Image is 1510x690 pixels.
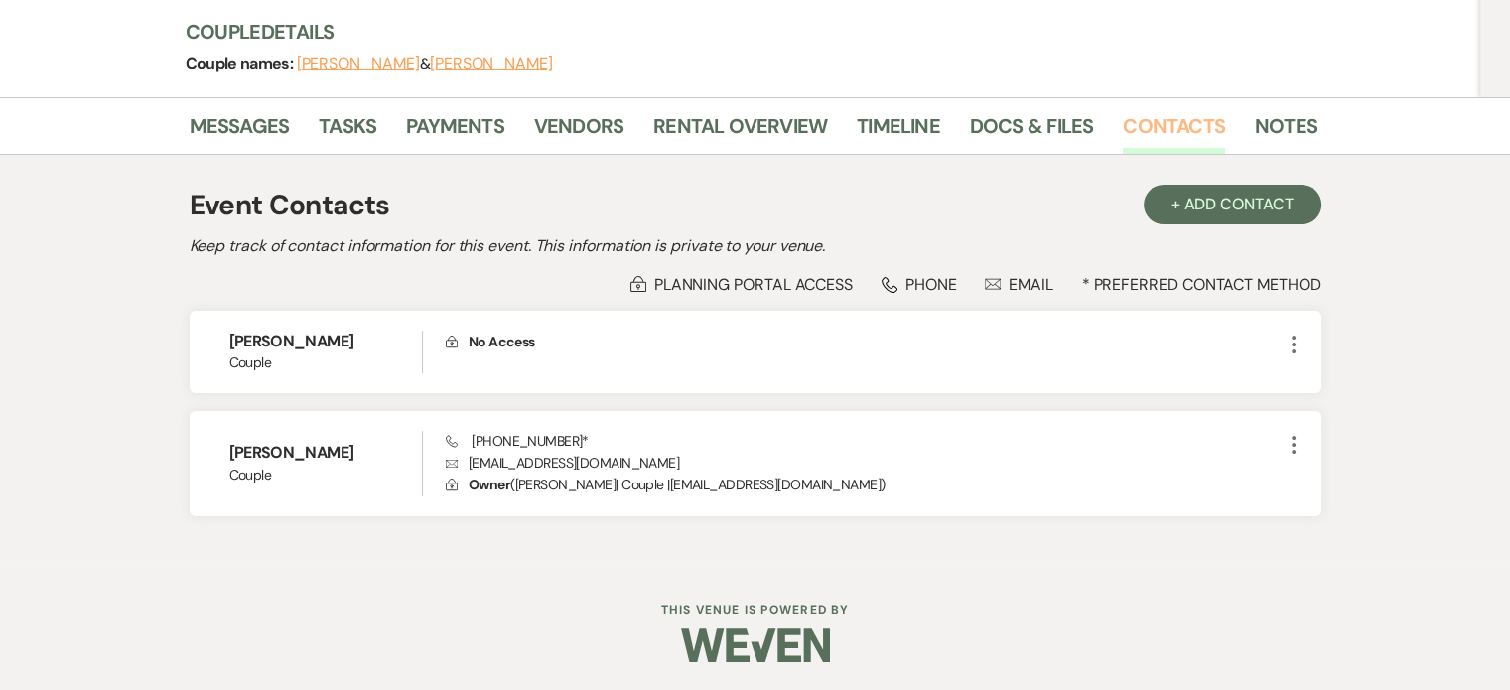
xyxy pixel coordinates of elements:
div: Planning Portal Access [630,274,853,295]
button: + Add Contact [1144,185,1321,224]
h6: [PERSON_NAME] [229,331,423,352]
span: [PHONE_NUMBER] * [446,432,589,450]
a: Rental Overview [653,110,827,154]
div: * Preferred Contact Method [190,274,1321,295]
h2: Keep track of contact information for this event. This information is private to your venue. [190,234,1321,258]
a: Tasks [319,110,376,154]
p: ( [PERSON_NAME] | Couple | [EMAIL_ADDRESS][DOMAIN_NAME] ) [446,474,1281,495]
h3: Couple Details [186,18,1298,46]
a: Notes [1255,110,1317,154]
span: Couple names: [186,53,297,73]
span: Couple [229,352,423,373]
a: Payments [406,110,504,154]
span: Owner [469,476,510,493]
div: Phone [882,274,957,295]
a: Contacts [1123,110,1225,154]
img: Weven Logo [681,611,830,680]
a: Docs & Files [970,110,1093,154]
span: Couple [229,465,423,485]
button: [PERSON_NAME] [297,56,420,71]
a: Vendors [534,110,623,154]
span: No Access [469,333,535,350]
p: [EMAIL_ADDRESS][DOMAIN_NAME] [446,452,1281,474]
div: Email [985,274,1053,295]
span: & [297,54,553,73]
a: Messages [190,110,290,154]
button: [PERSON_NAME] [430,56,553,71]
a: Timeline [857,110,940,154]
h1: Event Contacts [190,185,390,226]
h6: [PERSON_NAME] [229,442,423,464]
